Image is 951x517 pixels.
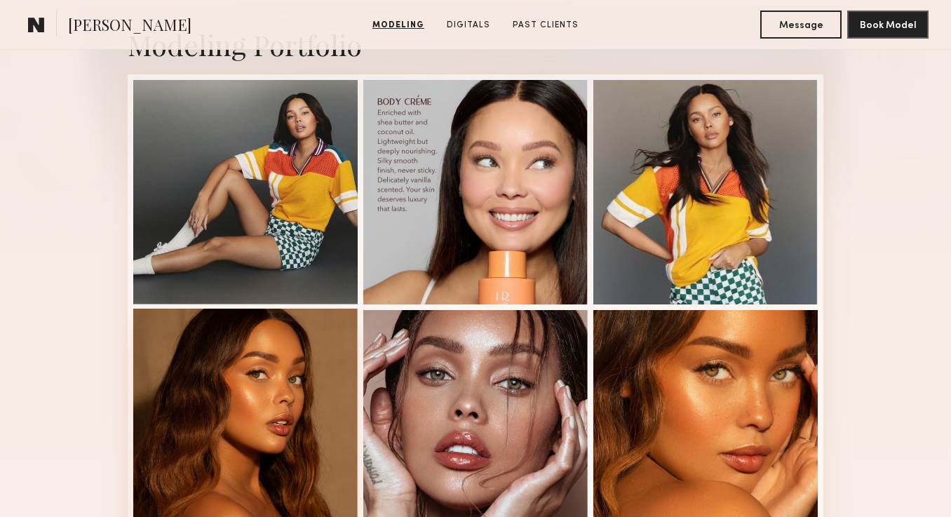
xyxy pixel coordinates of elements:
[441,19,496,32] a: Digitals
[367,19,430,32] a: Modeling
[847,18,929,30] a: Book Model
[847,11,929,39] button: Book Model
[68,14,191,39] span: [PERSON_NAME]
[507,19,584,32] a: Past Clients
[760,11,842,39] button: Message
